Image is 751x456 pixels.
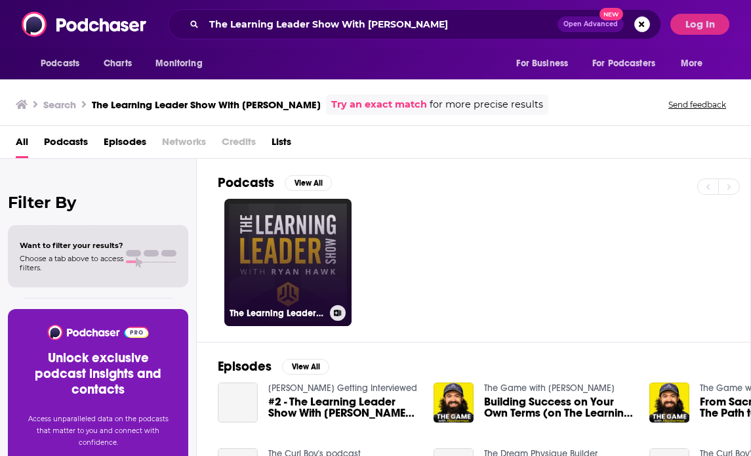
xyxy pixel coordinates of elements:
span: Podcasts [41,54,79,73]
button: open menu [672,51,720,76]
h2: Filter By [8,193,188,212]
h2: Episodes [218,358,272,375]
a: Podcasts [44,131,88,158]
div: Search podcasts, credits, & more... [168,9,661,39]
h2: Podcasts [218,175,274,191]
span: For Business [516,54,568,73]
span: Open Advanced [563,21,618,28]
button: open menu [146,51,219,76]
p: Access unparalleled data on the podcasts that matter to you and connect with confidence. [24,413,173,449]
a: Try an exact match [331,97,427,112]
span: Charts [104,54,132,73]
h3: The Learning Leader Show With [PERSON_NAME] [92,98,321,111]
a: The Game with Alex Hormozi [484,383,615,394]
a: Lists [272,131,291,158]
span: Credits [222,131,256,158]
span: Networks [162,131,206,158]
img: Podchaser - Follow, Share and Rate Podcasts [22,12,148,37]
h3: The Learning Leader Show With [PERSON_NAME] [230,308,325,319]
h3: Unlock exclusive podcast insights and contacts [24,350,173,398]
button: Log In [670,14,729,35]
span: #2 - The Learning Leader Show With [PERSON_NAME] 2021 [268,396,418,419]
a: EpisodesView All [218,358,329,375]
button: View All [282,359,329,375]
a: Robert Greene Getting Interviewed [268,383,417,394]
button: Send feedback [664,99,730,110]
span: Building Success on Your Own Terms (on The Learning Leader Show with [PERSON_NAME]) | Ep 691 [484,396,634,419]
h3: Search [43,98,76,111]
img: From Sacrifices to Success: The Path to Becoming the Hero (on The Learning Leader Show with Ryan ... [649,383,689,423]
span: New [599,8,623,20]
span: Monitoring [155,54,202,73]
a: All [16,131,28,158]
input: Search podcasts, credits, & more... [204,14,558,35]
a: Charts [95,51,140,76]
span: for more precise results [430,97,543,112]
img: Podchaser - Follow, Share and Rate Podcasts [47,325,150,340]
span: More [681,54,703,73]
span: Want to filter your results? [20,241,123,250]
span: For Podcasters [592,54,655,73]
span: Choose a tab above to access filters. [20,254,123,272]
a: The Learning Leader Show With [PERSON_NAME] [224,199,352,326]
button: View All [285,175,332,191]
a: #2 - The Learning Leader Show With Ryan Hawk 2021 [218,383,258,423]
a: Episodes [104,131,146,158]
a: PodcastsView All [218,175,332,191]
button: open menu [584,51,674,76]
button: open menu [31,51,96,76]
a: #2 - The Learning Leader Show With Ryan Hawk 2021 [268,396,418,419]
a: Building Success on Your Own Terms (on The Learning Leader Show with Ryan Hawk) | Ep 691 [484,396,634,419]
button: Open AdvancedNew [558,16,624,32]
img: Building Success on Your Own Terms (on The Learning Leader Show with Ryan Hawk) | Ep 691 [434,383,474,423]
button: open menu [507,51,584,76]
